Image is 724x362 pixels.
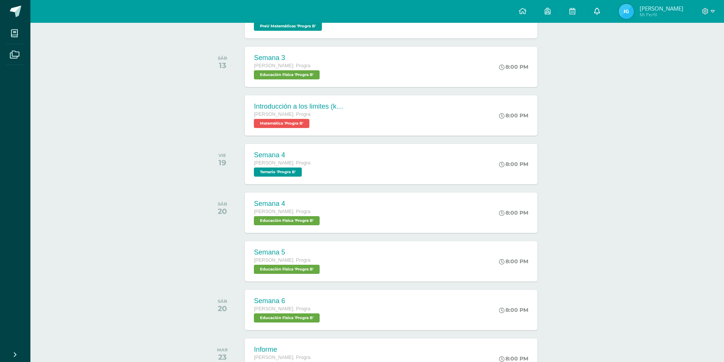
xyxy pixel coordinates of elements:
[499,355,528,362] div: 8:00 PM
[254,168,302,177] span: Temario 'Progra B'
[218,304,227,313] div: 20
[218,61,227,70] div: 13
[499,63,528,70] div: 8:00 PM
[640,11,683,18] span: Mi Perfil
[218,299,227,304] div: SÁB
[219,158,226,167] div: 19
[254,63,310,68] span: [PERSON_NAME]. Progra
[499,161,528,168] div: 8:00 PM
[254,216,320,225] span: Educación Física 'Progra B'
[499,209,528,216] div: 8:00 PM
[217,347,228,353] div: MAR
[254,306,310,311] span: [PERSON_NAME]. Progra
[218,55,227,61] div: SÁB
[254,209,310,214] span: [PERSON_NAME]. Progra
[218,207,227,216] div: 20
[218,201,227,207] div: SÁB
[499,112,528,119] div: 8:00 PM
[254,346,310,354] div: Informe
[219,153,226,158] div: VIE
[254,22,322,31] span: PreU Matemáticas 'Progra B'
[499,307,528,313] div: 8:00 PM
[254,248,322,256] div: Semana 5
[254,103,345,111] div: Introducción a los limites (khan)
[254,258,310,263] span: [PERSON_NAME]. Progra
[640,5,683,12] span: [PERSON_NAME]
[254,54,322,62] div: Semana 3
[254,70,320,79] span: Educación Física 'Progra B'
[254,112,310,117] span: [PERSON_NAME]. Progra
[254,119,309,128] span: Matemática 'Progra B'
[254,200,322,208] div: Semana 4
[254,265,320,274] span: Educación Física 'Progra B'
[254,313,320,322] span: Educación Física 'Progra B'
[217,353,228,362] div: 23
[254,151,310,159] div: Semana 4
[254,355,310,360] span: [PERSON_NAME]. Progra
[619,4,634,19] img: 651636e8bb3ebf80c0af00aaf6bf380f.png
[499,258,528,265] div: 8:00 PM
[254,160,310,166] span: [PERSON_NAME]. Progra
[254,297,322,305] div: Semana 6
